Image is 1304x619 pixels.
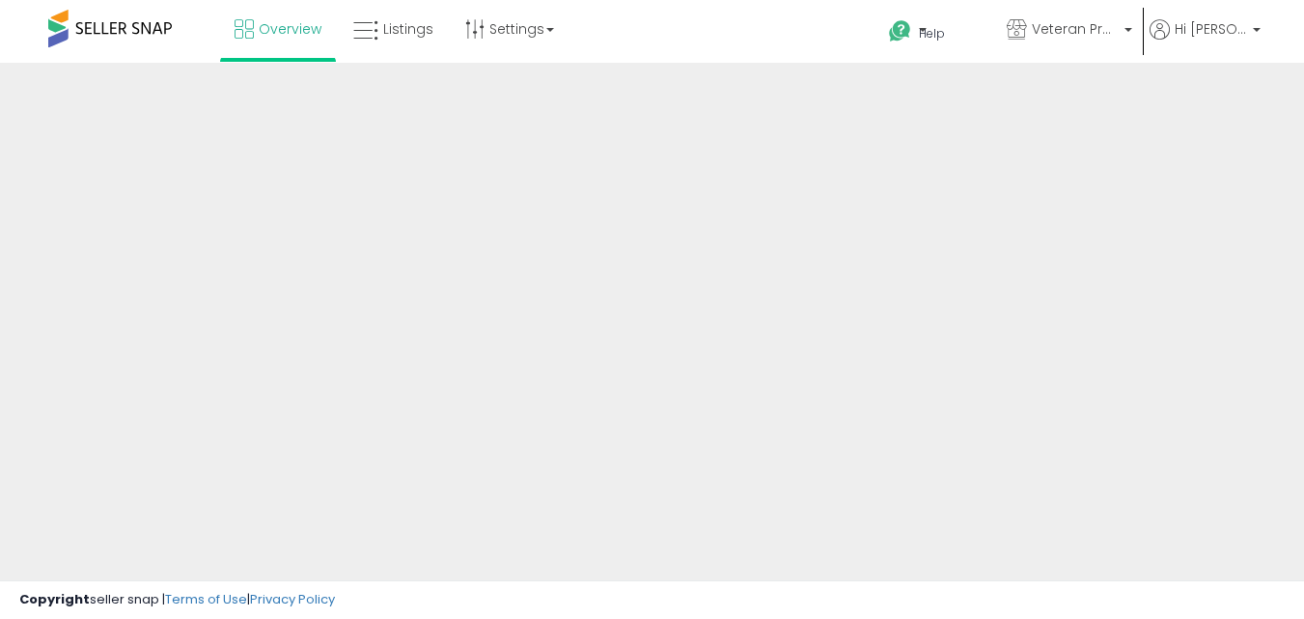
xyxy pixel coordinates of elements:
a: Hi [PERSON_NAME] [1150,19,1261,63]
span: Hi [PERSON_NAME] [1175,19,1247,39]
span: Help [919,25,945,42]
a: Terms of Use [165,590,247,608]
i: Get Help [888,19,912,43]
div: seller snap | | [19,591,335,609]
a: Help [874,5,989,63]
span: Listings [383,19,433,39]
span: Veteran Product Sales [1032,19,1119,39]
span: Overview [259,19,321,39]
strong: Copyright [19,590,90,608]
a: Privacy Policy [250,590,335,608]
